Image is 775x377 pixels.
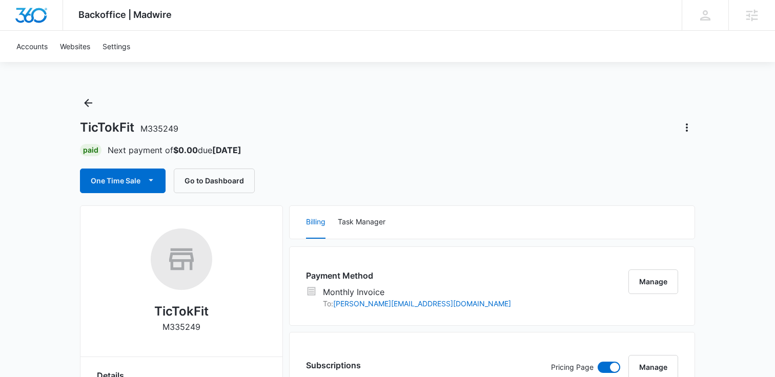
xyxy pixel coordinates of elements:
[10,31,54,62] a: Accounts
[154,302,209,321] h2: TicTokFit
[54,31,96,62] a: Websites
[108,144,241,156] p: Next payment of due
[80,95,96,111] button: Back
[628,269,678,294] button: Manage
[306,269,511,282] h3: Payment Method
[338,206,385,239] button: Task Manager
[173,145,198,155] strong: $0.00
[80,120,178,135] h1: TicTokFit
[306,359,361,371] h3: Subscriptions
[306,206,325,239] button: Billing
[78,9,172,20] span: Backoffice | Madwire
[80,144,101,156] div: Paid
[212,145,241,155] strong: [DATE]
[140,123,178,134] span: M335249
[323,286,511,298] p: Monthly Invoice
[162,321,200,333] p: M335249
[174,169,255,193] button: Go to Dashboard
[323,298,511,309] p: To:
[333,299,511,308] a: [PERSON_NAME][EMAIL_ADDRESS][DOMAIN_NAME]
[80,169,166,193] button: One Time Sale
[551,362,594,373] p: Pricing Page
[96,31,136,62] a: Settings
[679,119,695,136] button: Actions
